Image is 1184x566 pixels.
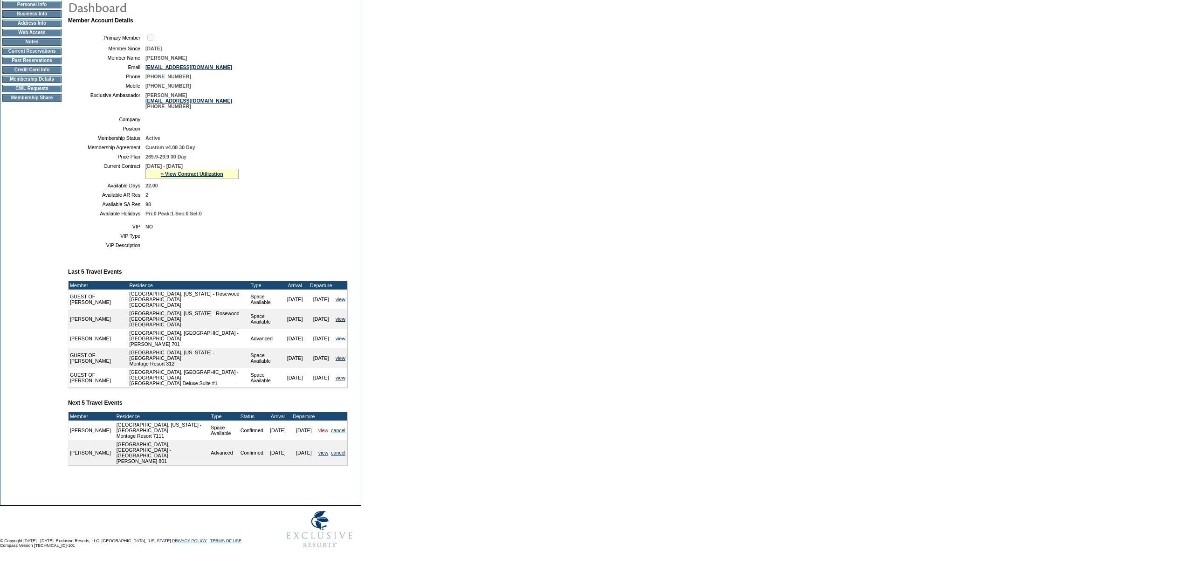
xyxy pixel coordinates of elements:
td: Available Holidays: [72,211,142,216]
span: [DATE] - [DATE] [145,163,183,169]
a: TERMS OF USE [210,538,242,543]
td: [GEOGRAPHIC_DATA], [GEOGRAPHIC_DATA] - [GEOGRAPHIC_DATA] [PERSON_NAME] 701 [128,329,249,348]
a: cancel [331,428,345,433]
b: Next 5 Travel Events [68,400,123,406]
td: Membership Agreement: [72,145,142,150]
td: [GEOGRAPHIC_DATA], [US_STATE] - [GEOGRAPHIC_DATA] Montage Resort 312 [128,348,249,368]
td: [DATE] [282,368,308,387]
a: view [318,450,328,456]
span: [PERSON_NAME] [145,55,187,61]
td: [GEOGRAPHIC_DATA], [GEOGRAPHIC_DATA] - [GEOGRAPHIC_DATA] [PERSON_NAME] 801 [115,440,210,465]
b: Member Account Details [68,17,133,24]
span: [PHONE_NUMBER] [145,74,191,79]
span: Pri:0 Peak:1 Sec:0 Sel:0 [145,211,202,216]
td: [DATE] [308,329,334,348]
td: Arrival [282,281,308,290]
td: Membership Status: [72,135,142,141]
td: Available SA Res: [72,201,142,207]
td: Membership Share [2,94,62,102]
td: CWL Requests [2,85,62,92]
td: Price Plan: [72,154,142,159]
td: VIP: [72,224,142,229]
b: Last 5 Travel Events [68,269,122,275]
span: Active [145,135,160,141]
td: Space Available [249,348,282,368]
td: [DATE] [291,421,317,440]
span: [PERSON_NAME] [PHONE_NUMBER] [145,92,232,109]
td: Residence [128,281,249,290]
a: PRIVACY POLICY [172,538,207,543]
a: cancel [331,450,345,456]
td: [GEOGRAPHIC_DATA], [US_STATE] - [GEOGRAPHIC_DATA] Montage Resort 7111 [115,421,210,440]
span: 2 [145,192,148,198]
td: GUEST OF [PERSON_NAME] [69,290,128,309]
td: Member [69,412,112,421]
td: Confirmed [239,440,265,465]
td: [GEOGRAPHIC_DATA], [US_STATE] - Rosewood [GEOGRAPHIC_DATA] [GEOGRAPHIC_DATA] [128,290,249,309]
td: Exclusive Ambassador: [72,92,142,109]
td: Status [239,412,265,421]
td: Space Available [209,421,239,440]
span: 269.9-29.9 30 Day [145,154,186,159]
td: Space Available [249,368,282,387]
td: Credit Card Info [2,66,62,74]
td: VIP Type: [72,233,142,239]
td: Company: [72,117,142,122]
td: Advanced [209,440,239,465]
td: Past Reservations [2,57,62,64]
td: [DATE] [265,440,291,465]
td: Current Contract: [72,163,142,179]
td: [DATE] [265,421,291,440]
a: » View Contract Utilization [161,171,223,177]
a: view [336,316,345,322]
td: Member Name: [72,55,142,61]
a: view [336,375,345,380]
td: Web Access [2,29,62,36]
td: Current Reservations [2,48,62,55]
td: Membership Details [2,76,62,83]
td: Space Available [249,290,282,309]
td: Member [69,281,128,290]
a: view [336,355,345,361]
td: Available Days: [72,183,142,188]
a: view [336,297,345,302]
td: [DATE] [308,309,334,329]
td: Member Since: [72,46,142,51]
td: Position: [72,126,142,131]
span: NO [145,224,153,229]
td: Type [209,412,239,421]
td: [DATE] [308,348,334,368]
td: [DATE] [308,368,334,387]
td: [GEOGRAPHIC_DATA], [GEOGRAPHIC_DATA] - [GEOGRAPHIC_DATA] [GEOGRAPHIC_DATA] Deluxe Suite #1 [128,368,249,387]
td: Notes [2,38,62,46]
img: Exclusive Resorts [278,506,361,552]
td: Departure [291,412,317,421]
td: Business Info [2,10,62,18]
td: Space Available [249,309,282,329]
a: [EMAIL_ADDRESS][DOMAIN_NAME] [145,98,232,104]
td: [PERSON_NAME] [69,309,128,329]
td: Personal Info [2,1,62,8]
td: [DATE] [282,309,308,329]
td: Departure [308,281,334,290]
td: Email: [72,64,142,70]
td: [GEOGRAPHIC_DATA], [US_STATE] - Rosewood [GEOGRAPHIC_DATA] [GEOGRAPHIC_DATA] [128,309,249,329]
td: Mobile: [72,83,142,89]
td: [PERSON_NAME] [69,421,112,440]
a: view [318,428,328,433]
td: Primary Member: [72,33,142,42]
td: Advanced [249,329,282,348]
td: [PERSON_NAME] [69,440,112,465]
td: Available AR Res: [72,192,142,198]
td: Phone: [72,74,142,79]
td: Residence [115,412,210,421]
td: [DATE] [282,329,308,348]
td: GUEST OF [PERSON_NAME] [69,348,128,368]
td: Type [249,281,282,290]
span: [PHONE_NUMBER] [145,83,191,89]
td: [DATE] [282,348,308,368]
span: Custom v4.08 30 Day [145,145,195,150]
td: Address Info [2,20,62,27]
td: [DATE] [282,290,308,309]
td: [PERSON_NAME] [69,329,128,348]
